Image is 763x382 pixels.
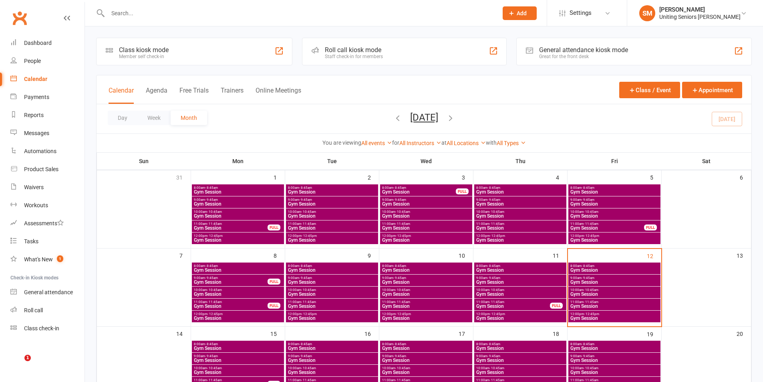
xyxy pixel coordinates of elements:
[10,106,85,124] a: Reports
[392,139,399,146] strong: for
[288,346,376,351] span: Gym Session
[393,186,406,190] span: - 8:45am
[301,288,316,292] span: - 10:45am
[193,304,268,309] span: Gym Session
[447,140,486,146] a: All Locations
[393,354,406,358] span: - 9:45am
[476,276,565,280] span: 9:00am
[490,312,505,316] span: - 12:45pm
[570,346,659,351] span: Gym Session
[459,249,473,262] div: 10
[97,153,191,170] th: Sun
[24,112,44,118] div: Reports
[497,140,526,146] a: All Types
[288,234,376,238] span: 12:00pm
[570,280,659,285] span: Gym Session
[268,224,280,230] div: FULL
[476,358,565,363] span: Gym Session
[382,280,471,285] span: Gym Session
[584,366,598,370] span: - 10:45am
[171,111,207,125] button: Month
[553,327,567,340] div: 18
[24,130,49,136] div: Messages
[10,214,85,232] a: Assessments
[570,190,659,194] span: Gym Session
[24,220,64,226] div: Assessments
[476,354,565,358] span: 9:00am
[288,280,376,285] span: Gym Session
[582,264,594,268] span: - 8:45am
[393,276,406,280] span: - 9:45am
[301,366,316,370] span: - 10:45am
[582,276,594,280] span: - 9:45am
[582,198,594,202] span: - 9:45am
[288,202,376,206] span: Gym Session
[193,202,282,206] span: Gym Session
[288,238,376,243] span: Gym Session
[285,153,379,170] th: Tue
[193,198,282,202] span: 9:00am
[570,202,659,206] span: Gym Session
[10,283,85,301] a: General attendance kiosk mode
[8,355,27,374] iframe: Intercom live chat
[382,288,471,292] span: 10:00am
[476,288,565,292] span: 10:00am
[737,249,751,262] div: 13
[476,280,565,285] span: Gym Session
[639,5,655,21] div: SM
[299,276,312,280] span: - 9:45am
[193,346,282,351] span: Gym Session
[288,226,376,230] span: Gym Session
[395,288,410,292] span: - 10:45am
[556,170,567,184] div: 4
[193,354,282,358] span: 9:00am
[476,346,565,351] span: Gym Session
[109,87,134,104] button: Calendar
[193,190,282,194] span: Gym Session
[361,140,392,146] a: All events
[10,34,85,52] a: Dashboard
[207,366,222,370] span: - 10:45am
[553,249,567,262] div: 11
[288,304,376,309] span: Gym Session
[24,148,56,154] div: Automations
[288,186,376,190] span: 8:00am
[487,342,500,346] span: - 8:45am
[441,139,447,146] strong: at
[476,292,565,297] span: Gym Session
[570,288,659,292] span: 10:00am
[24,58,41,64] div: People
[268,303,280,309] div: FULL
[570,186,659,190] span: 8:00am
[584,234,599,238] span: - 12:45pm
[193,288,282,292] span: 10:00am
[24,289,73,295] div: General attendance
[395,366,410,370] span: - 10:45am
[570,366,659,370] span: 10:00am
[288,316,376,321] span: Gym Session
[179,87,209,104] button: Free Trials
[207,222,222,226] span: - 11:45am
[193,264,282,268] span: 8:00am
[299,186,312,190] span: - 8:45am
[570,300,659,304] span: 11:00am
[570,226,644,230] span: Gym Session
[382,222,471,226] span: 11:00am
[393,264,406,268] span: - 8:45am
[570,198,659,202] span: 9:00am
[379,153,473,170] th: Wed
[193,312,282,316] span: 12:00pm
[476,202,565,206] span: Gym Session
[487,186,500,190] span: - 8:45am
[382,312,471,316] span: 12:00pm
[10,70,85,88] a: Calendar
[584,210,598,214] span: - 10:45am
[570,370,659,375] span: Gym Session
[737,327,751,340] div: 20
[462,170,473,184] div: 3
[396,234,411,238] span: - 12:45pm
[584,222,598,226] span: - 11:45am
[119,54,169,59] div: Member self check-in
[582,342,594,346] span: - 8:45am
[503,6,537,20] button: Add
